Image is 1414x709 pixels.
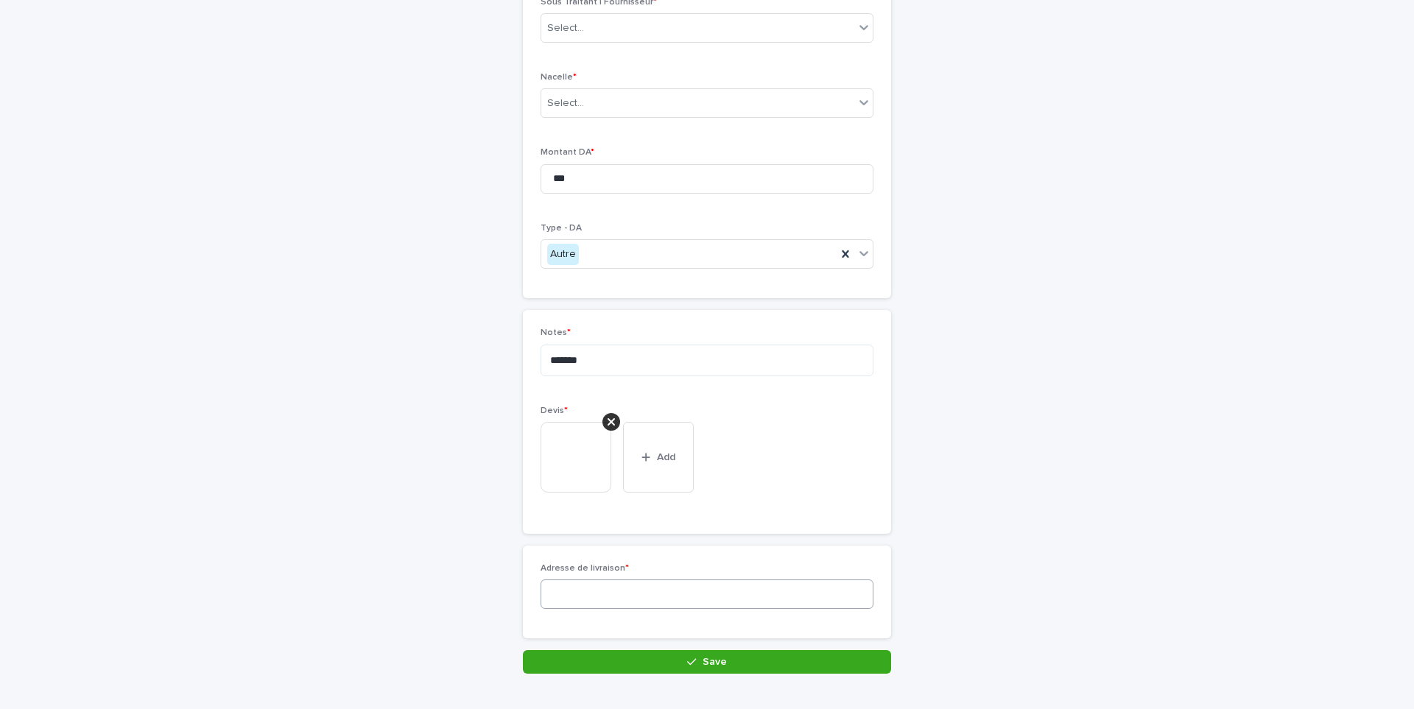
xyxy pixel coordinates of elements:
[703,657,727,667] span: Save
[541,73,577,82] span: Nacelle
[547,21,584,36] div: Select...
[547,96,584,111] div: Select...
[547,244,579,265] div: Autre
[541,564,629,573] span: Adresse de livraison
[541,224,582,233] span: Type - DA
[623,422,694,493] button: Add
[657,452,675,462] span: Add
[541,328,571,337] span: Notes
[523,650,891,674] button: Save
[541,148,594,157] span: Montant DA
[541,406,568,415] span: Devis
